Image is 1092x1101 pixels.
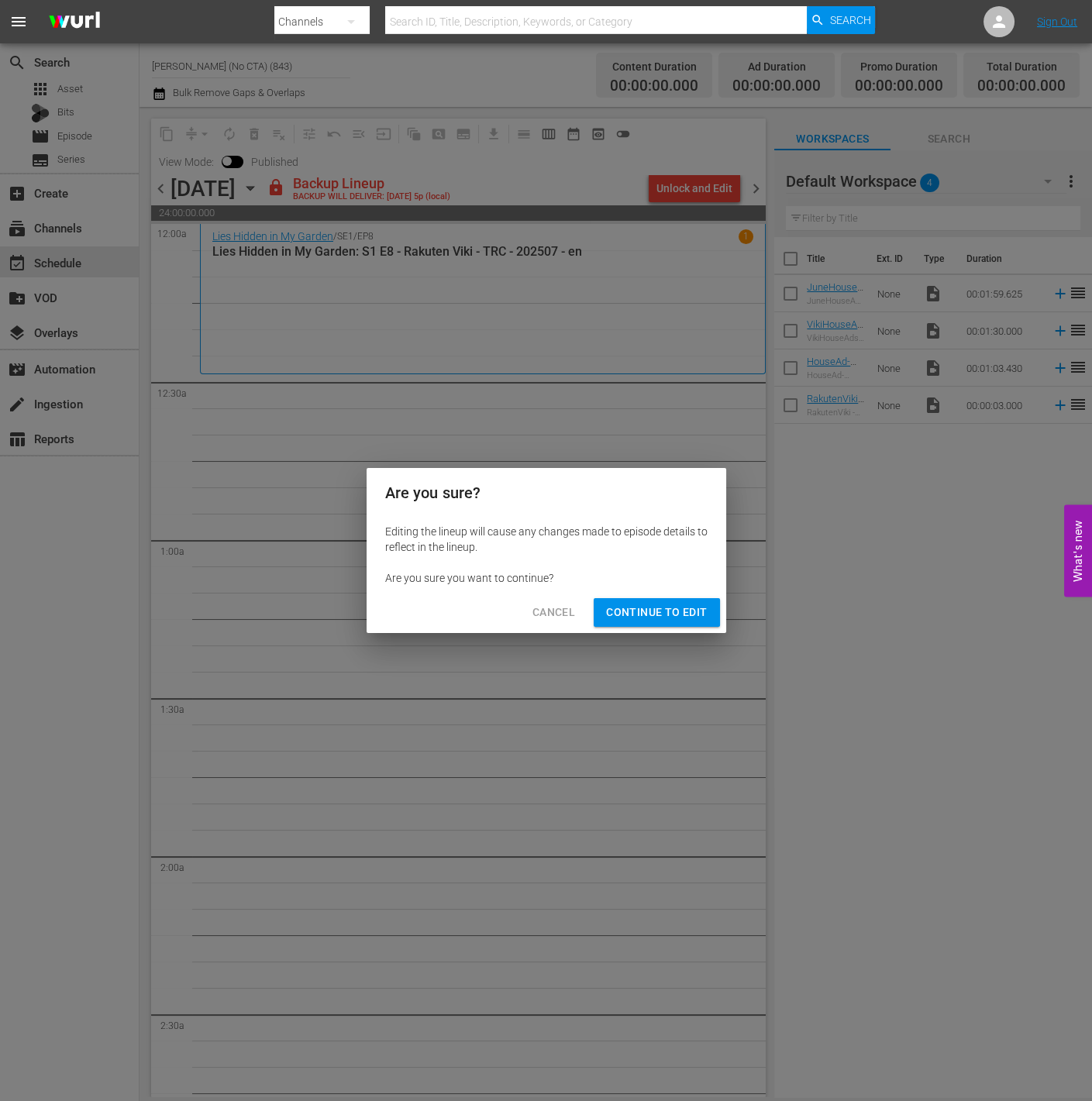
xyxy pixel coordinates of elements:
div: Editing the lineup will cause any changes made to episode details to reflect in the lineup. [385,524,708,555]
span: Cancel [532,603,575,622]
span: Search [829,6,870,34]
h2: Are you sure? [385,480,708,505]
span: Continue to Edit [606,603,707,622]
span: menu [9,12,28,31]
img: ans4CAIJ8jUAAAAAAAAAAAAAAAAAAAAAAAAgQb4GAAAAAAAAAAAAAAAAAAAAAAAAJMjXAAAAAAAAAAAAAAAAAAAAAAAAgAT5G... [37,4,112,40]
button: Cancel [520,598,587,627]
a: Sign Out [1037,15,1077,28]
button: Open Feedback Widget [1064,504,1092,597]
button: Continue to Edit [594,598,719,627]
div: Are you sure you want to continue? [385,570,708,586]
